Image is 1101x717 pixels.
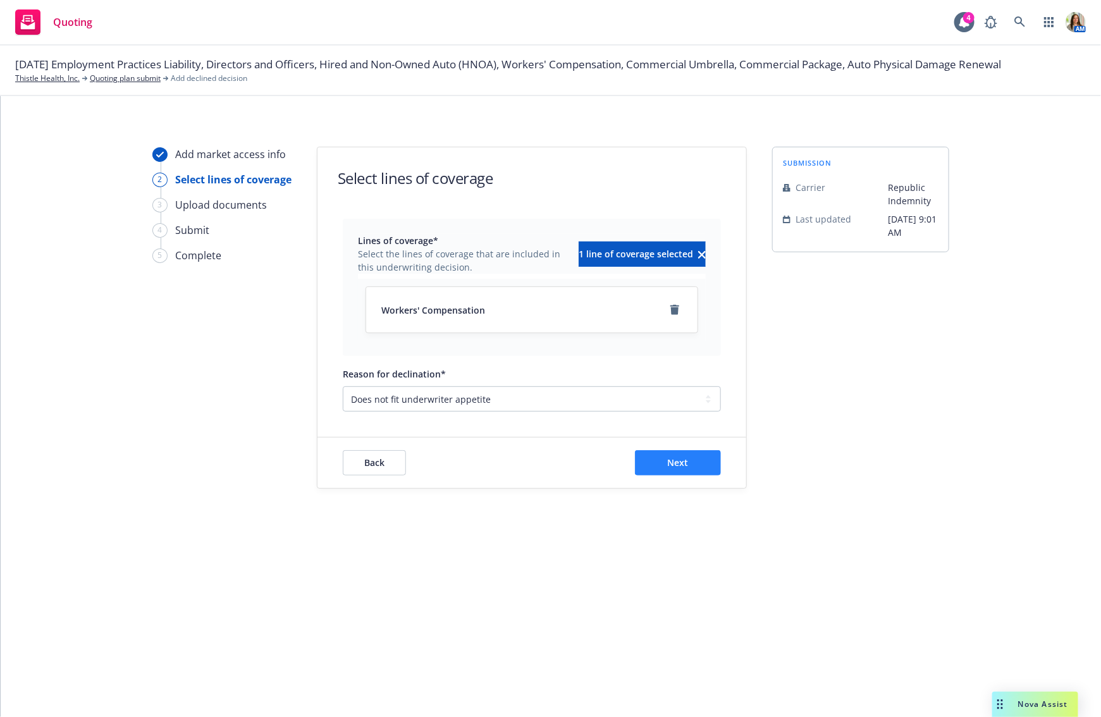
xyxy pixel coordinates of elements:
div: 4 [152,223,168,238]
span: Republic Indemnity [888,181,938,207]
h1: Select lines of coverage [338,168,493,188]
span: Next [668,457,689,469]
span: Carrier [796,181,825,194]
div: Drag to move [992,692,1008,717]
span: [DATE] Employment Practices Liability, Directors and Officers, Hired and Non-Owned Auto (HNOA), W... [15,56,1001,73]
div: Select lines of coverage [175,172,292,187]
div: Complete [175,248,221,263]
a: Report a Bug [978,9,1004,35]
button: 1 line of coverage selectedclear selection [579,242,706,267]
div: 2 [152,173,168,187]
button: Next [635,450,721,475]
span: Last updated [796,212,851,226]
span: [DATE] 9:01 AM [888,212,938,239]
span: Nova Assist [1018,699,1068,709]
div: 4 [963,11,975,22]
span: Workers' Compensation [381,303,485,317]
a: Switch app [1036,9,1062,35]
a: Quoting [10,4,97,40]
a: Search [1007,9,1033,35]
span: Quoting [53,17,92,27]
span: Reason for declination* [343,368,446,380]
svg: clear selection [698,251,706,259]
span: Select the lines of coverage that are included in this underwriting decision. [358,247,571,274]
span: 1 line of coverage selected [579,248,693,260]
button: Nova Assist [992,692,1078,717]
span: submission [783,157,832,168]
img: photo [1066,12,1086,32]
span: Back [364,457,384,469]
a: Quoting plan submit [90,73,161,84]
a: Thistle Health, Inc. [15,73,80,84]
div: Submit [175,223,209,238]
div: 5 [152,248,168,263]
span: Add declined decision [171,73,247,84]
div: Upload documents [175,197,267,212]
span: Lines of coverage* [358,234,571,247]
button: Back [343,450,406,475]
div: 3 [152,198,168,212]
div: Add market access info [175,147,286,162]
a: remove [667,302,682,317]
